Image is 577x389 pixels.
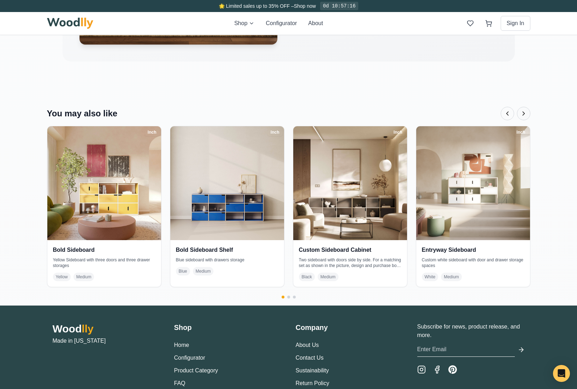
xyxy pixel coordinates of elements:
img: Custom Sideboard Cabinet [293,126,407,240]
span: Depth [461,169,476,177]
div: 0d 10:57:16 [320,2,358,10]
button: Previous products [501,107,514,120]
h3: Company [296,323,403,332]
input: On [489,242,504,249]
span: -5" [461,94,467,100]
span: lly [82,323,93,335]
span: +5" [558,94,566,100]
button: Style 1 [461,60,512,73]
button: Style 2 [515,60,566,73]
span: Color On [508,241,532,249]
button: Go to page 3 [293,296,296,298]
span: Blue [176,267,190,275]
a: Sustainability [296,367,329,373]
h3: Shop [174,323,282,332]
h4: Bold Sideboard Shelf [176,246,278,254]
h4: Custom Sideboard Cabinet [299,246,401,254]
div: Inch [145,128,160,136]
button: Black [462,207,474,219]
button: Show Dimensions [14,277,28,291]
img: Entryway Sideboard [416,126,530,240]
a: Instagram [417,365,426,374]
a: About Us [296,342,319,348]
button: Toggle price visibility [20,8,31,20]
button: 15" [515,180,566,193]
div: Open Intercom Messenger [553,365,570,382]
p: Subscribe for news, product release, and more. [417,323,525,339]
span: Yellow [53,273,71,281]
button: Yellow [491,207,504,219]
span: Classic [479,41,494,47]
button: Open All Doors and Drawers [14,260,28,274]
span: Vertical Position [461,83,500,91]
input: Color On [536,242,550,249]
button: 20% off [87,9,111,19]
a: FAQ [174,380,186,386]
span: White [422,273,438,281]
a: Contact Us [296,355,324,361]
span: 45 " [543,143,554,150]
h4: Entryway Sideboard [422,246,524,254]
button: Blue [536,207,548,219]
a: Facebook [433,365,441,374]
button: View Gallery [14,242,28,256]
span: 🌟 Limited sales up to 35% OFF – [219,3,294,9]
img: Woodlly [47,18,94,29]
button: About [308,19,323,28]
span: On [461,241,486,249]
span: Medium [441,273,462,281]
button: Add to Cart [461,257,566,273]
span: Center [504,94,520,100]
button: Go to page 1 [282,296,284,298]
span: Center [549,83,566,91]
p: Blue sideboard with drawers storage [176,257,278,263]
p: Made in [US_STATE] [53,337,160,345]
span: 49 " [543,115,554,123]
div: Inch [513,128,529,136]
button: Shop [234,19,254,28]
p: Two sideboard with doors side by side. For a matching set as shown in the picture, design and pur... [299,257,401,268]
button: Go to page 2 [287,296,290,298]
p: Yellow Sideboard with three doors and three drawer storages [53,257,155,268]
button: Configurator [174,354,205,362]
span: Medium [318,273,338,281]
img: Bold Sideboard [47,126,161,240]
div: Inch [267,128,283,136]
button: Add to Wishlist [461,276,566,291]
button: Sign In [501,16,530,31]
span: Modern [532,41,548,47]
span: Height [461,143,477,150]
a: Product Category [174,367,218,373]
button: 11" [461,180,512,193]
button: Green [506,207,518,219]
img: Gallery [14,242,28,256]
span: Medium [193,267,214,275]
button: Configurator [266,19,297,28]
button: Pick Your Discount [114,11,156,18]
span: Width [461,115,476,123]
p: Custom white sideboard with door and drawer storage spaces [422,257,524,268]
div: Inch [390,128,406,136]
h4: Bold Sideboard [53,246,155,254]
a: Shop now [294,3,316,9]
span: Black [299,273,315,281]
a: Pinterest [448,365,457,374]
button: Red [521,207,533,219]
h2: Wood [53,323,160,335]
img: Bold Sideboard Shelf [170,126,284,240]
input: Enter Email [417,342,515,357]
a: Home [174,342,189,348]
h1: Yellow Sideboard [461,10,523,21]
button: Next products [517,107,530,120]
span: Medium [73,273,94,281]
h4: Back Panel [461,230,566,237]
button: White [477,207,489,219]
h3: You may also like [47,108,118,119]
a: Return Policy [296,380,329,386]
